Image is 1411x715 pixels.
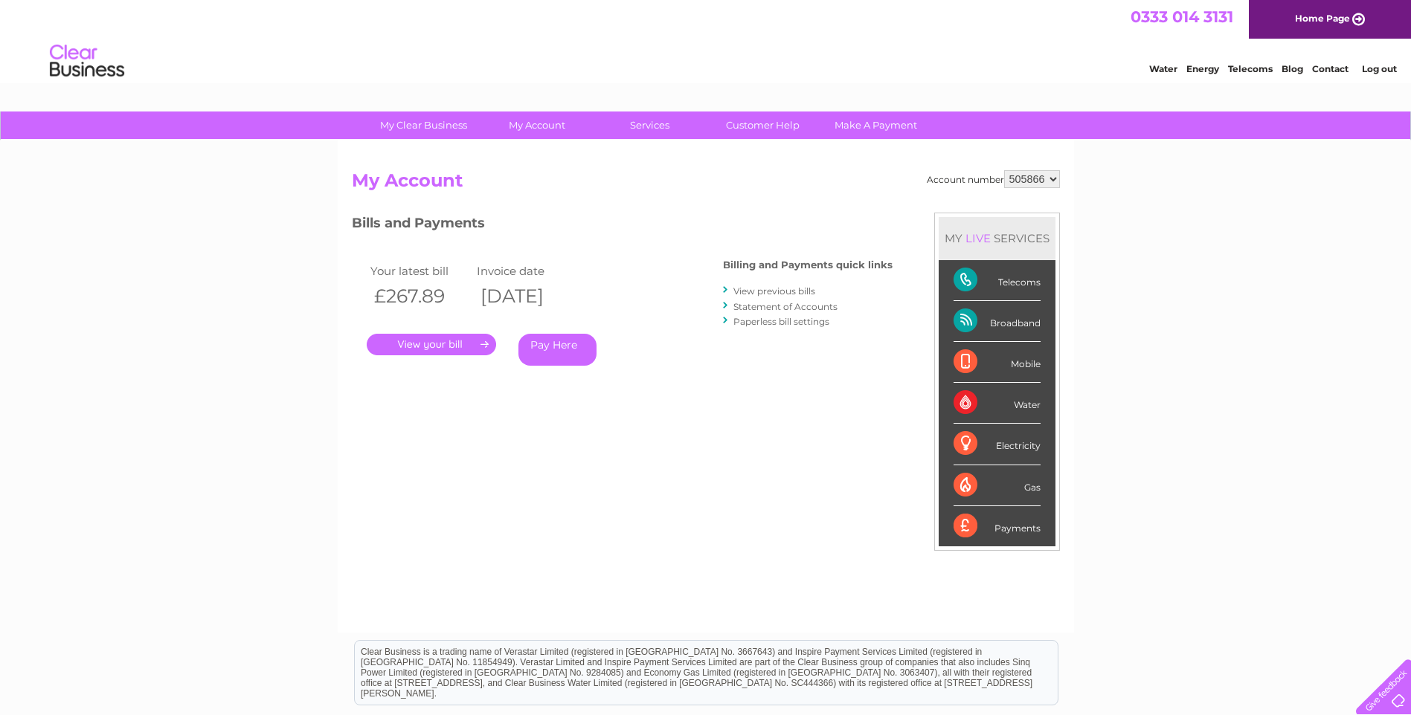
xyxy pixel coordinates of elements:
[733,316,829,327] a: Paperless bill settings
[1149,63,1177,74] a: Water
[733,301,838,312] a: Statement of Accounts
[475,111,598,139] a: My Account
[473,261,580,281] td: Invoice date
[473,281,580,311] th: [DATE]
[518,334,597,366] a: Pay Here
[733,285,815,297] a: View previous bills
[954,465,1041,506] div: Gas
[1282,63,1303,74] a: Blog
[588,111,711,139] a: Services
[367,281,474,311] th: £267.89
[701,111,824,139] a: Customer Help
[723,259,893,271] h4: Billing and Payments quick links
[367,334,496,355] a: .
[927,170,1060,188] div: Account number
[1131,7,1233,26] a: 0333 014 3131
[1186,63,1219,74] a: Energy
[954,424,1041,465] div: Electricity
[1312,63,1349,74] a: Contact
[362,111,485,139] a: My Clear Business
[49,39,125,84] img: logo.png
[352,213,893,239] h3: Bills and Payments
[954,383,1041,424] div: Water
[1362,63,1397,74] a: Log out
[939,217,1055,259] div: MY SERVICES
[954,342,1041,383] div: Mobile
[954,301,1041,342] div: Broadband
[355,8,1058,72] div: Clear Business is a trading name of Verastar Limited (registered in [GEOGRAPHIC_DATA] No. 3667643...
[352,170,1060,198] h2: My Account
[962,231,994,245] div: LIVE
[814,111,937,139] a: Make A Payment
[1228,63,1273,74] a: Telecoms
[367,261,474,281] td: Your latest bill
[954,260,1041,301] div: Telecoms
[954,506,1041,546] div: Payments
